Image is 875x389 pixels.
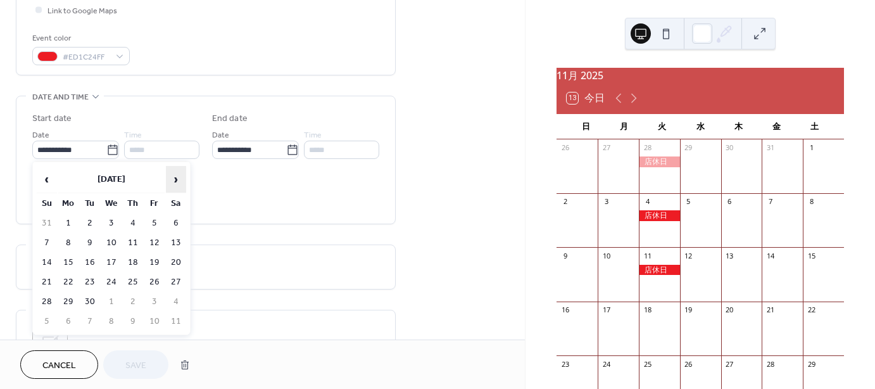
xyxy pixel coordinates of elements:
[212,129,229,142] span: Date
[807,359,816,369] div: 29
[80,234,100,252] td: 9
[58,293,79,311] td: 29
[37,253,57,272] td: 14
[37,273,57,291] td: 21
[212,112,248,125] div: End date
[123,234,143,252] td: 11
[123,273,143,291] td: 25
[123,214,143,233] td: 4
[681,114,719,139] div: 水
[144,253,165,272] td: 19
[32,91,89,104] span: Date and time
[80,273,100,291] td: 23
[684,197,693,207] div: 5
[37,167,56,192] span: ‹
[807,251,816,260] div: 15
[765,359,775,369] div: 28
[601,359,611,369] div: 24
[643,197,652,207] div: 4
[765,305,775,315] div: 21
[80,214,100,233] td: 2
[167,167,186,192] span: ›
[684,305,693,315] div: 19
[101,312,122,331] td: 8
[643,305,652,315] div: 18
[765,143,775,153] div: 31
[560,305,570,315] div: 16
[304,129,322,142] span: Time
[643,114,681,139] div: 火
[37,293,57,311] td: 28
[124,129,142,142] span: Time
[725,251,734,260] div: 13
[684,143,693,153] div: 29
[567,114,605,139] div: 日
[643,143,652,153] div: 28
[37,312,57,331] td: 5
[20,350,98,379] button: Cancel
[58,253,79,272] td: 15
[123,293,143,311] td: 2
[32,32,127,45] div: Event color
[643,251,652,260] div: 11
[58,194,79,213] th: Mo
[42,359,76,373] span: Cancel
[605,114,643,139] div: 月
[101,194,122,213] th: We
[560,359,570,369] div: 23
[725,305,734,315] div: 20
[144,194,165,213] th: Fr
[58,166,165,193] th: [DATE]
[37,214,57,233] td: 31
[37,194,57,213] th: Su
[601,143,611,153] div: 27
[560,197,570,207] div: 2
[557,68,844,83] div: 11月 2025
[101,234,122,252] td: 10
[37,234,57,252] td: 7
[101,293,122,311] td: 1
[684,251,693,260] div: 12
[144,293,165,311] td: 3
[58,312,79,331] td: 6
[123,253,143,272] td: 18
[725,143,734,153] div: 30
[639,156,680,167] div: 店休日
[643,359,652,369] div: 25
[58,234,79,252] td: 8
[80,194,100,213] th: Tu
[560,143,570,153] div: 26
[166,293,186,311] td: 4
[101,214,122,233] td: 3
[101,253,122,272] td: 17
[144,312,165,331] td: 10
[123,312,143,331] td: 9
[562,89,609,107] button: 13今日
[166,234,186,252] td: 13
[47,4,117,18] span: Link to Google Maps
[144,234,165,252] td: 12
[601,197,611,207] div: 3
[765,251,775,260] div: 14
[32,129,49,142] span: Date
[32,112,72,125] div: Start date
[757,114,795,139] div: 金
[166,253,186,272] td: 20
[560,251,570,260] div: 9
[80,253,100,272] td: 16
[58,273,79,291] td: 22
[601,251,611,260] div: 10
[796,114,834,139] div: 土
[144,273,165,291] td: 26
[144,214,165,233] td: 5
[123,194,143,213] th: Th
[166,214,186,233] td: 6
[101,273,122,291] td: 24
[719,114,757,139] div: 木
[807,143,816,153] div: 1
[80,312,100,331] td: 7
[639,210,680,221] div: 店休日
[807,197,816,207] div: 8
[725,359,734,369] div: 27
